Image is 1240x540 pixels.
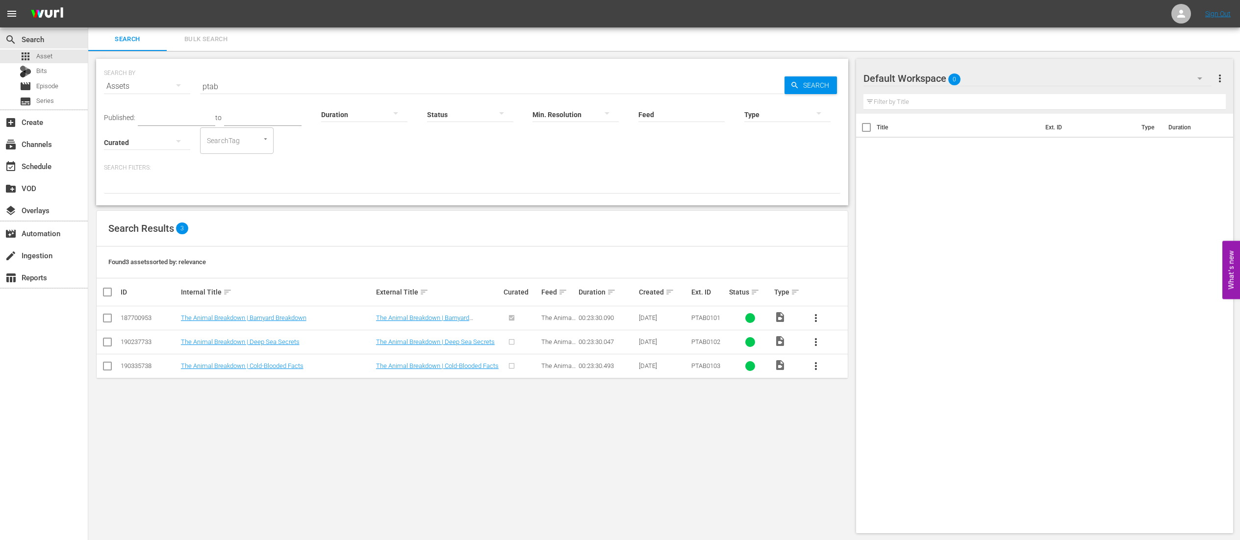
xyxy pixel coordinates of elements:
[420,288,429,296] span: sort
[223,288,232,296] span: sort
[948,69,961,90] span: 0
[863,65,1212,92] div: Default Workspace
[104,164,840,172] p: Search Filters:
[579,338,636,345] div: 00:23:30.047
[104,114,135,122] span: Published:
[36,81,58,91] span: Episode
[181,338,300,345] a: The Animal Breakdown | Deep Sea Secrets
[5,117,17,128] span: Create
[639,338,688,345] div: [DATE]
[376,338,495,345] a: The Animal Breakdown | Deep Sea Secrets
[5,250,17,262] span: Ingestion
[108,258,206,266] span: Found 3 assets sorted by: relevance
[1205,10,1231,18] a: Sign Out
[36,66,47,76] span: Bits
[181,286,373,298] div: Internal Title
[541,362,576,377] span: The Animal Breakdown
[215,114,222,122] span: to
[774,359,786,371] span: Video
[5,161,17,172] span: Schedule
[804,354,828,378] button: more_vert
[804,306,828,330] button: more_vert
[5,139,17,150] span: Channels
[774,286,801,298] div: Type
[558,288,567,296] span: sort
[799,76,837,94] span: Search
[20,50,31,62] span: Asset
[1039,114,1136,141] th: Ext. ID
[810,360,822,372] span: more_vert
[691,314,720,321] span: PTAB0101
[20,80,31,92] span: Episode
[1222,241,1240,299] button: Open Feedback Widget
[579,314,636,321] div: 00:23:30.090
[176,222,188,234] span: 3
[639,286,688,298] div: Created
[6,8,18,20] span: menu
[1136,114,1163,141] th: Type
[173,34,239,45] span: Bulk Search
[104,73,190,100] div: Assets
[5,183,17,195] span: VOD
[108,222,174,234] span: Search Results
[774,335,786,347] span: Video
[791,288,800,296] span: sort
[121,314,178,321] div: 187700953
[121,362,178,369] div: 190335738
[261,134,270,144] button: Open
[751,288,759,296] span: sort
[810,336,822,348] span: more_vert
[1214,73,1226,84] span: more_vert
[804,330,828,354] button: more_vert
[541,286,576,298] div: Feed
[376,286,501,298] div: External Title
[691,362,720,369] span: PTAB0103
[36,51,52,61] span: Asset
[376,314,473,329] a: The Animal Breakdown | Barnyard Breakdown
[579,362,636,369] div: 00:23:30.493
[121,338,178,345] div: 190237733
[691,338,720,345] span: PTAB0102
[20,96,31,107] span: Series
[774,311,786,323] span: Video
[5,34,17,46] span: Search
[5,205,17,217] span: Overlays
[1214,67,1226,90] button: more_vert
[181,362,304,369] a: The Animal Breakdown | Cold-Blooded Facts
[541,338,576,353] span: The Animal Breakdown
[639,314,688,321] div: [DATE]
[1163,114,1221,141] th: Duration
[810,312,822,324] span: more_vert
[24,2,71,25] img: ans4CAIJ8jUAAAAAAAAAAAAAAAAAAAAAAAAgQb4GAAAAAAAAAAAAAAAAAAAAAAAAJMjXAAAAAAAAAAAAAAAAAAAAAAAAgAT5G...
[607,288,616,296] span: sort
[541,314,576,329] span: The Animal Breakdown
[94,34,161,45] span: Search
[36,96,54,106] span: Series
[784,76,837,94] button: Search
[20,66,31,77] div: Bits
[691,288,726,296] div: Ext. ID
[639,362,688,369] div: [DATE]
[5,228,17,240] span: Automation
[665,288,674,296] span: sort
[579,286,636,298] div: Duration
[121,288,178,296] div: ID
[504,288,538,296] div: Curated
[5,272,17,284] span: Reports
[376,362,499,369] a: The Animal Breakdown | Cold-Blooded Facts
[729,286,771,298] div: Status
[877,114,1039,141] th: Title
[181,314,306,321] a: The Animal Breakdown | Barnyard Breakdown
